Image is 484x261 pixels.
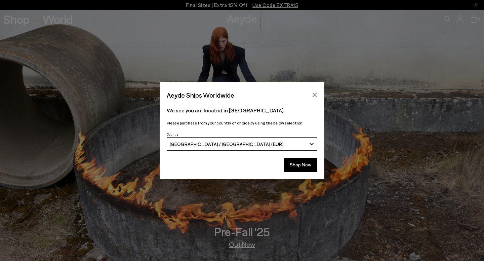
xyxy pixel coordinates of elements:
[167,89,234,101] span: Aeyde Ships Worldwide
[167,132,178,136] span: Country
[310,90,320,100] button: Close
[167,120,317,126] p: Please purchase from your country of choice by using the below selection:
[170,141,284,147] span: [GEOGRAPHIC_DATA] / [GEOGRAPHIC_DATA] (EUR)
[167,106,317,114] p: We see you are located in [GEOGRAPHIC_DATA]
[284,158,317,172] button: Shop Now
